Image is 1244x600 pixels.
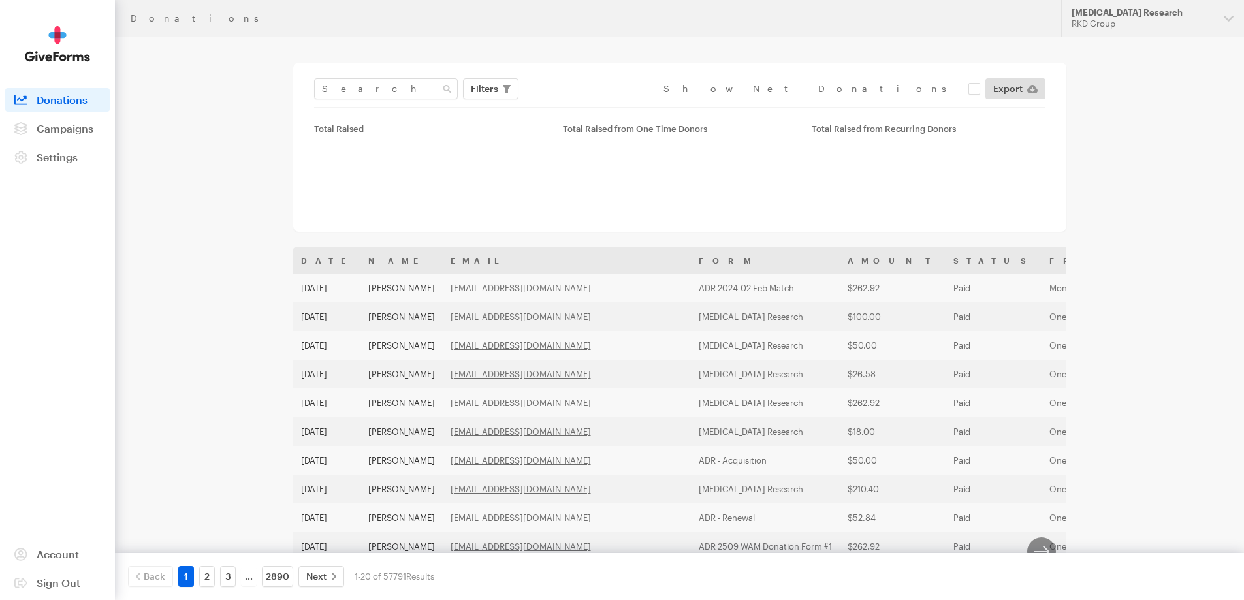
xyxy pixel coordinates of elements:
td: [PERSON_NAME] [360,417,443,446]
td: [DATE] [293,331,360,360]
a: Sign Out [5,571,110,595]
a: Account [5,543,110,566]
span: Filters [471,81,498,97]
td: Paid [946,360,1042,388]
td: $100.00 [840,302,946,331]
td: [DATE] [293,417,360,446]
th: Frequency [1042,247,1191,274]
td: Paid [946,446,1042,475]
td: $262.92 [840,274,946,302]
td: Paid [946,532,1042,561]
td: $262.92 [840,532,946,561]
span: Sign Out [37,576,80,589]
td: [PERSON_NAME] [360,532,443,561]
a: [EMAIL_ADDRESS][DOMAIN_NAME] [451,484,591,494]
td: [PERSON_NAME] [360,388,443,417]
div: [MEDICAL_DATA] Research [1072,7,1213,18]
td: [PERSON_NAME] [360,331,443,360]
a: [EMAIL_ADDRESS][DOMAIN_NAME] [451,340,591,351]
td: One time [1042,417,1191,446]
td: [DATE] [293,503,360,532]
td: [MEDICAL_DATA] Research [691,417,840,446]
th: Status [946,247,1042,274]
td: One time [1042,331,1191,360]
td: Paid [946,388,1042,417]
div: Total Raised from Recurring Donors [812,123,1045,134]
td: [PERSON_NAME] [360,302,443,331]
a: 3 [220,566,236,587]
td: $52.84 [840,503,946,532]
button: Filters [463,78,518,99]
td: [MEDICAL_DATA] Research [691,302,840,331]
td: [MEDICAL_DATA] Research [691,331,840,360]
td: [DATE] [293,302,360,331]
td: $262.92 [840,388,946,417]
td: Paid [946,274,1042,302]
td: $210.40 [840,475,946,503]
th: Date [293,247,360,274]
td: ADR - Acquisition [691,446,840,475]
a: Settings [5,146,110,169]
a: [EMAIL_ADDRESS][DOMAIN_NAME] [451,455,591,466]
td: [DATE] [293,274,360,302]
td: $50.00 [840,331,946,360]
td: One time [1042,360,1191,388]
span: Next [306,569,327,584]
td: ADR 2509 WAM Donation Form #1 [691,532,840,561]
th: Email [443,247,691,274]
a: 2890 [262,566,293,587]
img: GiveForms [25,26,90,62]
a: Next [298,566,344,587]
a: [EMAIL_ADDRESS][DOMAIN_NAME] [451,369,591,379]
td: Paid [946,331,1042,360]
span: Export [993,81,1023,97]
a: Export [985,78,1045,99]
td: ADR 2024-02 Feb Match [691,274,840,302]
td: [PERSON_NAME] [360,274,443,302]
span: Donations [37,93,88,106]
td: [MEDICAL_DATA] Research [691,388,840,417]
div: Total Raised [314,123,547,134]
td: Paid [946,503,1042,532]
td: One time [1042,503,1191,532]
td: $50.00 [840,446,946,475]
td: One time [1042,446,1191,475]
td: [MEDICAL_DATA] Research [691,475,840,503]
div: RKD Group [1072,18,1213,29]
a: [EMAIL_ADDRESS][DOMAIN_NAME] [451,513,591,523]
td: One time [1042,532,1191,561]
span: Results [406,571,434,582]
span: Account [37,548,79,560]
td: [DATE] [293,360,360,388]
td: [PERSON_NAME] [360,360,443,388]
span: Settings [37,151,78,163]
div: 1-20 of 57791 [355,566,434,587]
td: $18.00 [840,417,946,446]
td: [PERSON_NAME] [360,503,443,532]
th: Amount [840,247,946,274]
td: [DATE] [293,475,360,503]
a: [EMAIL_ADDRESS][DOMAIN_NAME] [451,398,591,408]
td: One time [1042,475,1191,503]
a: [EMAIL_ADDRESS][DOMAIN_NAME] [451,283,591,293]
td: [PERSON_NAME] [360,475,443,503]
a: Donations [5,88,110,112]
td: One time [1042,388,1191,417]
span: Campaigns [37,122,93,134]
td: Monthly [1042,274,1191,302]
td: Paid [946,417,1042,446]
td: One time [1042,302,1191,331]
td: Paid [946,475,1042,503]
td: [MEDICAL_DATA] Research [691,360,840,388]
div: Total Raised from One Time Donors [563,123,796,134]
th: Name [360,247,443,274]
td: $26.58 [840,360,946,388]
td: [DATE] [293,446,360,475]
td: ADR - Renewal [691,503,840,532]
td: [PERSON_NAME] [360,446,443,475]
a: [EMAIL_ADDRESS][DOMAIN_NAME] [451,426,591,437]
input: Search Name & Email [314,78,458,99]
a: 2 [199,566,215,587]
a: [EMAIL_ADDRESS][DOMAIN_NAME] [451,541,591,552]
th: Form [691,247,840,274]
